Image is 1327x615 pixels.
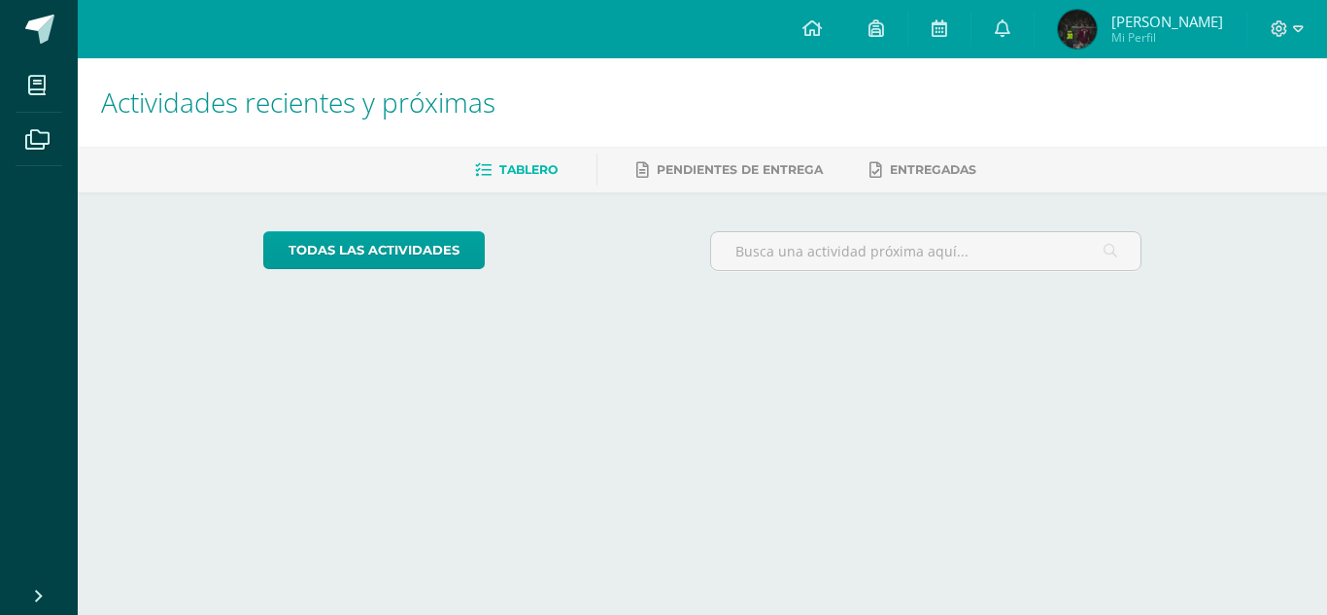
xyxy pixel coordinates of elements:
[657,162,823,177] span: Pendientes de entrega
[869,154,976,186] a: Entregadas
[263,231,485,269] a: todas las Actividades
[475,154,558,186] a: Tablero
[101,84,495,120] span: Actividades recientes y próximas
[636,154,823,186] a: Pendientes de entrega
[711,232,1141,270] input: Busca una actividad próxima aquí...
[1111,29,1223,46] span: Mi Perfil
[890,162,976,177] span: Entregadas
[499,162,558,177] span: Tablero
[1058,10,1097,49] img: f13c82fe5faf93508e0927b9e27c4f8b.png
[1111,12,1223,31] span: [PERSON_NAME]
